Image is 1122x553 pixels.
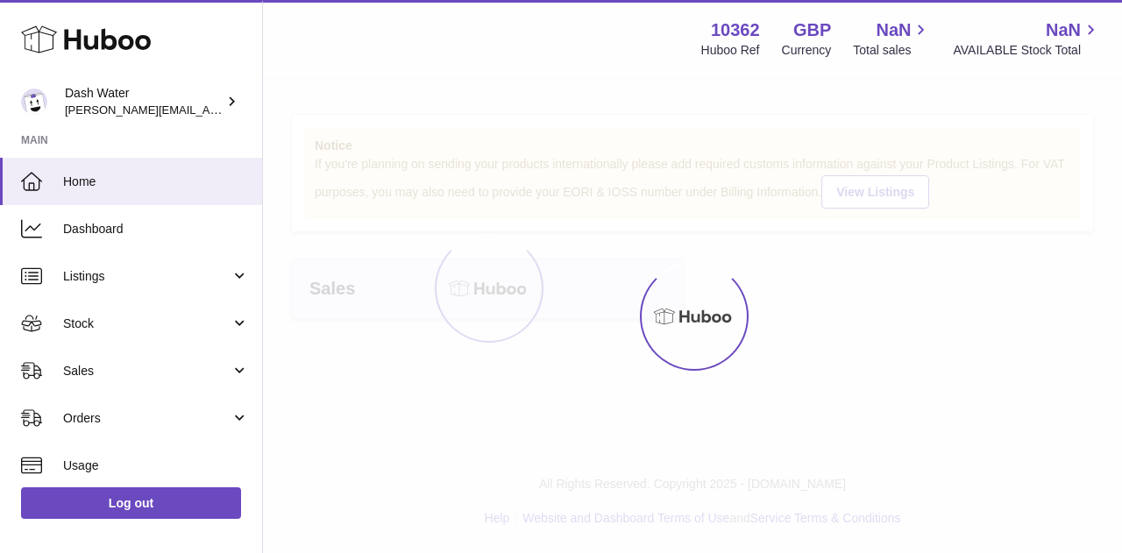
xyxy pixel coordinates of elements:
[63,410,231,427] span: Orders
[876,18,911,42] span: NaN
[21,89,47,115] img: james@dash-water.com
[63,363,231,379] span: Sales
[853,18,931,59] a: NaN Total sales
[782,42,832,59] div: Currency
[701,42,760,59] div: Huboo Ref
[63,315,231,332] span: Stock
[63,268,231,285] span: Listings
[63,457,249,474] span: Usage
[63,221,249,238] span: Dashboard
[953,18,1101,59] a: NaN AVAILABLE Stock Total
[853,42,931,59] span: Total sales
[1046,18,1081,42] span: NaN
[793,18,831,42] strong: GBP
[711,18,760,42] strong: 10362
[953,42,1101,59] span: AVAILABLE Stock Total
[65,85,223,118] div: Dash Water
[65,103,352,117] span: [PERSON_NAME][EMAIL_ADDRESS][DOMAIN_NAME]
[21,487,241,519] a: Log out
[63,174,249,190] span: Home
